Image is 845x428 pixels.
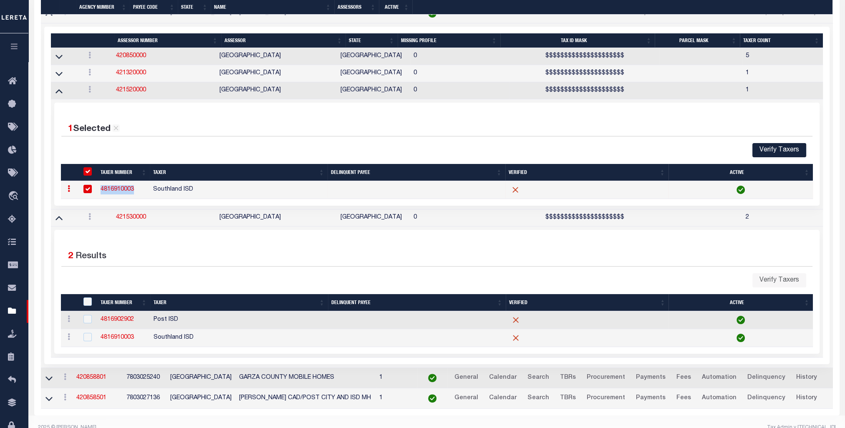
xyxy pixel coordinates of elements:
a: Payments [632,371,669,385]
div: Selected [68,123,120,136]
a: Delinquency [743,392,789,405]
a: Procurement [583,371,628,385]
th: Taxer: activate to sort column ascending [150,294,328,311]
a: Procurement [583,392,628,405]
span: Verify Taxers [759,277,799,284]
th: Active: activate to sort column ascending [668,294,812,311]
th: State: activate to sort column ascending [346,33,398,48]
td: [GEOGRAPHIC_DATA] [216,209,337,227]
a: History [792,371,820,385]
th: Assessor: activate to sort column ascending [221,33,346,48]
td: [GEOGRAPHIC_DATA] [337,48,410,65]
td: 0 [410,82,510,99]
th: Verified: activate to sort column ascending [506,294,669,311]
td: [GEOGRAPHIC_DATA] [337,209,410,227]
img: check-icon-green.svg [428,374,436,382]
img: check-icon-green.svg [737,334,745,342]
button: Verify Taxers [752,143,806,157]
a: 421320000 [116,70,146,76]
i: travel_explore [8,191,21,202]
span: $$$$$$$$$$$$$$$$$$$$$ [545,70,624,76]
th: Missing Profile: activate to sort column ascending [398,33,500,48]
td: 1 [742,82,823,99]
a: Payments [632,392,669,405]
span: 2 [68,252,73,261]
span: Verify Taxers [759,147,799,154]
a: 420858801 [76,375,106,380]
th: Taxer Number: activate to sort column ascending [97,164,150,181]
a: Automation [698,392,740,405]
a: 421530000 [116,214,146,220]
a: Search [524,371,552,385]
td: 0 [410,48,510,65]
a: Fees [672,371,694,385]
th: Taxer: activate to sort column ascending [150,164,328,181]
span: $$$$$$$$$$$$$$$$$$$$$ [545,87,624,93]
td: 1 [376,388,417,409]
a: Automation [698,371,740,385]
td: [GEOGRAPHIC_DATA] [167,368,236,388]
th: Taxer Count: activate to sort column ascending [740,33,822,48]
td: [GEOGRAPHIC_DATA] [167,388,236,409]
button: Verify Taxers [752,273,806,287]
a: Calendar [485,392,520,405]
td: [GEOGRAPHIC_DATA] [337,65,410,82]
th: Delinquent Payee: activate to sort column ascending [328,164,505,181]
a: General [451,371,482,385]
a: 4816910003 [101,335,134,340]
td: 7803027136 [123,388,167,409]
td: 7803025240 [123,368,167,388]
td: 1 [742,65,823,82]
a: 421520000 [116,87,146,93]
th: Tax ID Mask: activate to sort column ascending [500,33,655,48]
td: Post ISD [150,311,328,329]
td: GARZA COUNTY MOBILE HOMES [236,368,376,388]
th: Taxer Number: activate to sort column ascending [97,294,150,311]
td: Southland ISD [150,181,328,199]
td: 0 [410,65,510,82]
a: 420858501 [76,395,106,401]
td: Southland ISD [150,329,328,347]
td: [GEOGRAPHIC_DATA] [216,65,337,82]
th: Active: activate to sort column ascending [668,164,813,181]
th: Delinquent Payee: activate to sort column ascending [328,294,506,311]
th: Parcel Mask: activate to sort column ascending [655,33,740,48]
td: [PERSON_NAME] CAD/POST CITY AND ISD MH [236,388,376,409]
span: $$$$$$$$$$$$$$$$$$$$$ [545,53,624,59]
label: Results [76,250,106,263]
img: check-icon-green.svg [428,394,436,403]
a: Search [524,392,552,405]
a: Calendar [485,371,520,385]
img: check-icon-green.svg [737,316,745,324]
td: 5 [742,48,823,65]
a: 420850000 [116,53,146,59]
a: General [451,392,482,405]
a: 4816902902 [101,317,134,322]
a: History [792,392,820,405]
a: TBRs [556,371,579,385]
span: 1 [68,125,73,133]
a: Delinquency [743,371,789,385]
span: $$$$$$$$$$$$$$$$$$$$$ [545,214,624,220]
a: Fees [672,392,694,405]
td: 0 [410,209,510,227]
td: 1 [376,368,417,388]
a: TBRs [556,392,579,405]
img: check-icon-green.svg [737,186,745,194]
th: Assessor Number: activate to sort column ascending [114,33,221,48]
a: 4816910003 [101,186,134,192]
td: [GEOGRAPHIC_DATA] [216,82,337,99]
th: Verified: activate to sort column ascending [505,164,668,181]
td: 2 [742,209,823,227]
td: [GEOGRAPHIC_DATA] [216,48,337,65]
td: [GEOGRAPHIC_DATA] [337,82,410,99]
